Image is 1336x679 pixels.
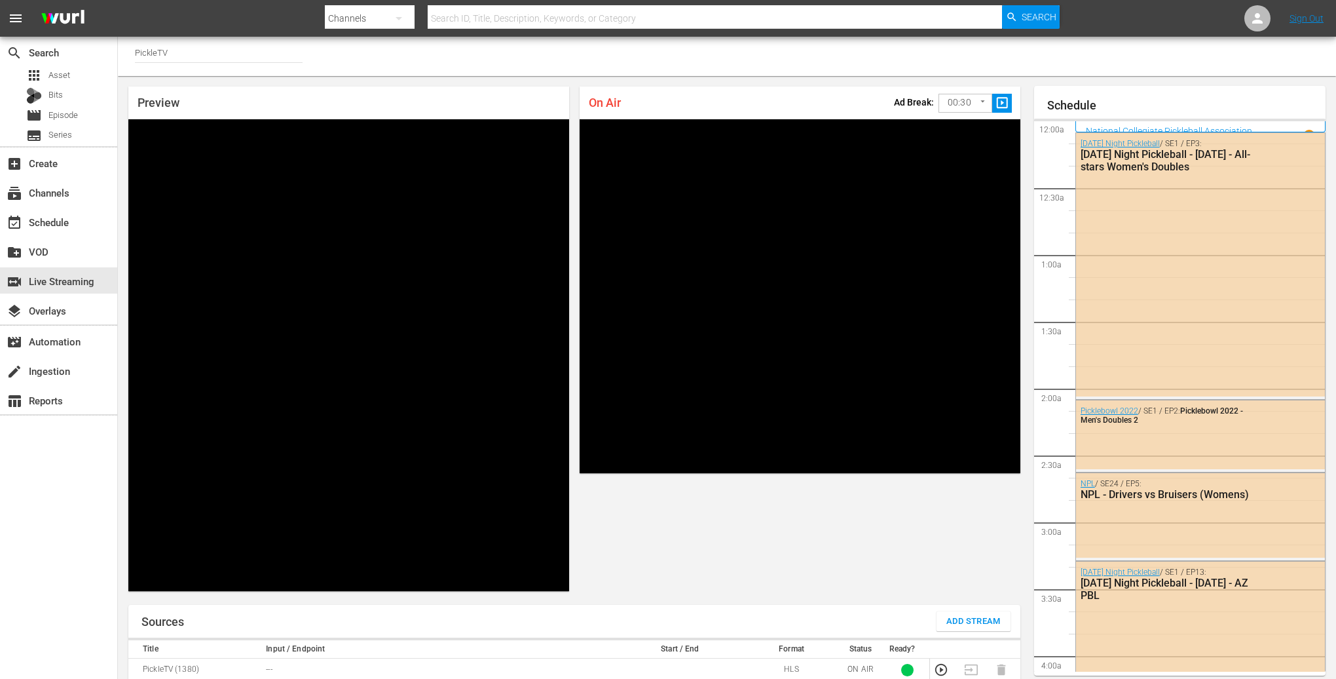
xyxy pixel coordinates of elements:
[128,640,262,659] th: Title
[48,69,70,82] span: Asset
[7,364,22,379] span: Ingestion
[836,640,885,659] th: Status
[747,640,836,659] th: Format
[934,663,948,677] button: Preview Stream
[1081,139,1160,148] a: [DATE] Night Pickleball
[885,640,930,659] th: Ready?
[1047,99,1326,112] h1: Schedule
[1081,406,1243,425] span: Picklebowl 2022 - Men's Doubles 2
[48,128,72,142] span: Series
[580,119,1020,473] div: Video Player
[1081,406,1259,425] div: / SE1 / EP2:
[946,614,1001,629] span: Add Stream
[7,303,22,319] span: Overlays
[138,96,179,109] span: Preview
[1086,126,1269,147] a: National Collegiate Pickleball Association (NCPA)
[1081,568,1160,577] a: [DATE] Night Pickleball
[1002,5,1060,29] button: Search
[1272,132,1290,141] p: SE1 /
[141,615,184,629] h1: Sources
[937,611,1011,631] button: Add Stream
[7,393,22,409] span: Reports
[262,640,613,659] th: Input / Endpoint
[31,3,94,34] img: ans4CAIJ8jUAAAAAAAAAAAAAAAAAAAAAAAAgQb4GAAAAAAAAAAAAAAAAAAAAAAAAJMjXAAAAAAAAAAAAAAAAAAAAAAAAgAT5G...
[1081,139,1259,173] div: / SE1 / EP3:
[7,45,22,61] span: Search
[1290,13,1324,24] a: Sign Out
[1307,132,1312,141] p: 1
[1081,406,1138,416] a: Picklebowl 2022
[26,68,42,83] span: Asset
[128,119,569,591] div: Video Player
[938,90,992,115] div: 00:30
[48,88,63,102] span: Bits
[1269,132,1272,141] p: /
[1081,568,1259,602] div: / SE1 / EP13:
[589,96,621,109] span: On Air
[7,215,22,231] span: Schedule
[48,109,78,122] span: Episode
[1290,132,1303,141] p: EP8
[613,640,747,659] th: Start / End
[26,128,42,144] span: Series
[1081,148,1259,173] div: [DATE] Night Pickleball - [DATE] - All-stars Women's Doubles
[894,97,934,107] p: Ad Break:
[1081,479,1095,488] a: NPL
[8,10,24,26] span: menu
[1081,488,1259,501] div: NPL - Drivers vs Bruisers (Womens)
[26,107,42,123] span: Episode
[7,185,22,201] span: Channels
[1081,479,1259,501] div: / SE24 / EP5:
[7,274,22,290] span: Live Streaming
[1081,577,1259,602] div: [DATE] Night Pickleball - [DATE] - AZ PBL
[7,334,22,350] span: Automation
[995,96,1010,111] span: slideshow_sharp
[26,88,42,104] div: Bits
[7,156,22,172] span: Create
[1022,5,1056,29] span: Search
[7,244,22,260] span: VOD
